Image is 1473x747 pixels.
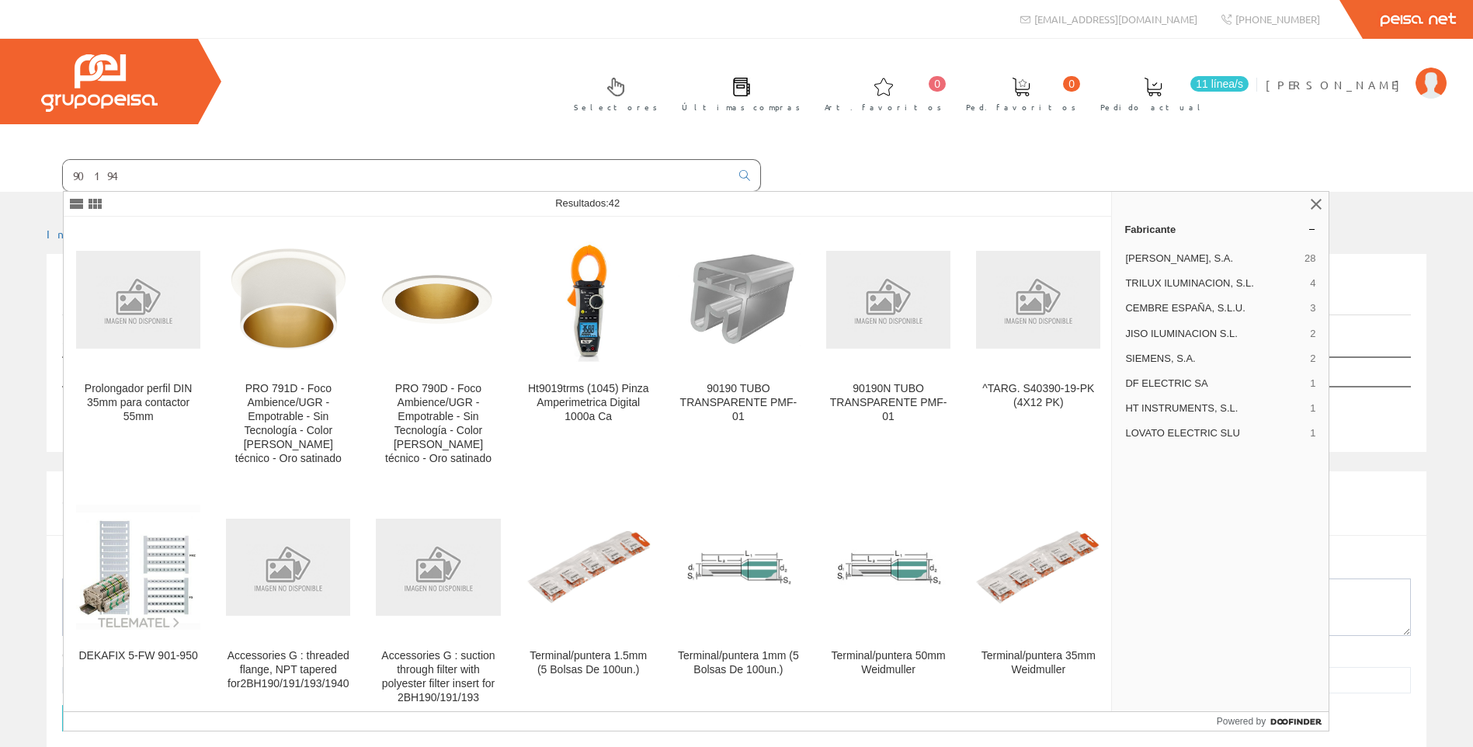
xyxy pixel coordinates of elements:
[76,649,200,663] div: DEKAFIX 5-FW 901-950
[514,485,663,723] a: Terminal/puntera 1.5mm (5 Bolsas De 100un.) Terminal/puntera 1.5mm (5 Bolsas De 100un.)
[976,649,1100,677] div: Terminal/puntera 35mm Weidmuller
[226,519,350,616] img: Accessories G : threaded flange, NPT tapered for2BH190/191/193/1940
[62,648,144,663] label: Cantidad
[1310,352,1315,366] span: 2
[1125,301,1304,315] span: CEMBRE ESPAÑA, S.L.U.
[76,382,200,424] div: Prolongador perfil DIN 35mm para contactor 55mm
[1310,327,1315,341] span: 2
[363,217,512,484] a: PRO 790D - Foco Ambience/UGR - Empotrable - Sin Tecnología - Color Blanco técnico - Oro satinado ...
[1305,252,1315,266] span: 28
[1310,301,1315,315] span: 3
[41,54,158,112] img: Grupo Peisa
[558,64,665,121] a: Selectores
[1266,77,1408,92] span: [PERSON_NAME]
[63,160,730,191] input: Buscar ...
[376,269,500,330] img: PRO 790D - Foco Ambience/UGR - Empotrable - Sin Tecnología - Color Blanco técnico - Oro satinado
[814,217,963,484] a: 90190N TUBO TRANSPARENTE PMF-01 90190N TUBO TRANSPARENTE PMF-01
[826,251,950,348] img: 90190N TUBO TRANSPARENTE PMF-01
[226,246,350,353] img: PRO 791D - Foco Ambience/UGR - Empotrable - Sin Tecnología - Color Blanco técnico - Oro satinado
[826,649,950,677] div: Terminal/puntera 50mm Weidmuller
[214,217,363,484] a: PRO 791D - Foco Ambience/UGR - Empotrable - Sin Tecnología - Color Blanco técnico - Oro satinado ...
[1125,377,1304,391] span: DF ELECTRIC SA
[376,519,500,616] img: Accessories G : suction through filter with polyester filter insert for 2BH190/191/193
[609,197,620,209] span: 42
[1125,327,1304,341] span: JISO ILUMINACION S.L.
[1125,401,1304,415] span: HT INSTRUMENTS, S.L.
[76,505,200,629] img: DEKAFIX 5-FW 901-950
[555,197,620,209] span: Resultados:
[226,649,350,691] div: Accessories G : threaded flange, NPT tapered for2BH190/191/193/1940
[1085,64,1252,121] a: 11 línea/s Pedido actual
[964,485,1113,723] a: Terminal/puntera 35mm Weidmuller Terminal/puntera 35mm Weidmuller
[929,76,946,92] span: 0
[226,382,350,466] div: PRO 791D - Foco Ambience/UGR - Empotrable - Sin Tecnología - Color [PERSON_NAME] técnico - Oro sa...
[526,382,651,424] div: Ht9019trms (1045) Pinza Amperimetrica Digital 1000a Ca
[62,329,198,353] label: Mostrar
[664,485,813,723] a: Terminal/puntera 1mm (5 Bolsas De 100un.) Terminal/puntera 1mm (5 Bolsas De 100un.)
[664,217,813,484] a: 90190 TUBO TRANSPARENTE PMF-01 90190 TUBO TRANSPARENTE PMF-01
[976,526,1100,609] img: Terminal/puntera 35mm Weidmuller
[363,485,512,723] a: Accessories G : suction through filter with polyester filter insert for 2BH190/191/193 Accessorie...
[966,99,1076,115] span: Ped. favoritos
[1100,99,1206,115] span: Pedido actual
[826,505,950,629] img: Terminal/puntera 50mm Weidmuller
[1217,712,1329,731] a: Powered by
[1268,357,1411,387] th: Datos
[964,217,1113,484] a: ^TARG. S40390-19-PK (4X12 PK) ^TARG. S40390-19-PK (4X12 PK)
[976,251,1100,348] img: ^TARG. S40390-19-PK (4X12 PK)
[1310,276,1315,290] span: 4
[1217,714,1266,728] span: Powered by
[376,382,500,466] div: PRO 790D - Foco Ambience/UGR - Empotrable - Sin Tecnología - Color [PERSON_NAME] técnico - Oro sa...
[1125,352,1304,366] span: SIEMENS, S.A.
[1190,76,1249,92] span: 11 línea/s
[676,382,801,424] div: 90190 TUBO TRANSPARENTE PMF-01
[62,387,1268,425] td: No se han encontrado artículos, pruebe con otra búsqueda
[64,217,213,484] a: Prolongador perfil DIN 35mm para contactor 55mm Prolongador perfil DIN 35mm para contactor 55mm
[376,649,500,705] div: Accessories G : suction through filter with polyester filter insert for 2BH190/191/193
[1125,252,1298,266] span: [PERSON_NAME], S.A.
[1235,12,1320,26] span: [PHONE_NUMBER]
[826,382,950,424] div: 90190N TUBO TRANSPARENTE PMF-01
[976,382,1100,410] div: ^TARG. S40390-19-PK (4X12 PK)
[1125,276,1304,290] span: TRILUX ILUMINACION, S.L.
[64,485,213,723] a: DEKAFIX 5-FW 901-950 DEKAFIX 5-FW 901-950
[682,99,801,115] span: Últimas compras
[574,99,658,115] span: Selectores
[526,531,651,603] img: Terminal/puntera 1.5mm (5 Bolsas De 100un.)
[514,217,663,484] a: Ht9019trms (1045) Pinza Amperimetrica Digital 1000a Ca Ht9019trms (1045) Pinza Amperimetrica Digi...
[1112,217,1329,241] a: Fabricante
[1310,377,1315,391] span: 1
[1266,64,1447,79] a: [PERSON_NAME]
[62,705,568,731] input: Añadir artículo con descripción personalizada
[76,251,200,348] img: Prolongador perfil DIN 35mm para contactor 55mm
[47,227,113,241] a: Inicio
[1125,426,1304,440] span: LOVATO ELECTRIC SLU
[1063,76,1080,92] span: 0
[1034,12,1197,26] span: [EMAIL_ADDRESS][DOMAIN_NAME]
[676,505,801,629] img: Terminal/puntera 1mm (5 Bolsas De 100un.)
[62,559,338,575] label: Descripción personalizada
[1310,401,1315,415] span: 1
[62,488,1305,526] span: Si no ha encontrado algún artículo en nuestro catálogo introduzca aquí la cantidad y la descripci...
[526,238,651,362] img: Ht9019trms (1045) Pinza Amperimetrica Digital 1000a Ca
[825,99,942,115] span: Art. favoritos
[526,649,651,677] div: Terminal/puntera 1.5mm (5 Bolsas De 100un.)
[676,253,801,346] img: 90190 TUBO TRANSPARENTE PMF-01
[214,485,363,723] a: Accessories G : threaded flange, NPT tapered for2BH190/191/193/1940 Accessories G : threaded flan...
[1310,426,1315,440] span: 1
[676,649,801,677] div: Terminal/puntera 1mm (5 Bolsas De 100un.)
[814,485,963,723] a: Terminal/puntera 50mm Weidmuller Terminal/puntera 50mm Weidmuller
[62,279,299,315] a: Listado de artículos
[666,64,808,121] a: Últimas compras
